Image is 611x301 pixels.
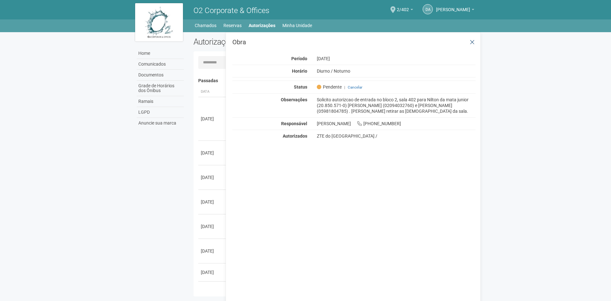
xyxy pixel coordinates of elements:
[193,6,269,15] span: O2 Corporate & Offices
[397,1,409,12] span: 2/402
[223,21,242,30] a: Reservas
[312,68,481,74] div: Diurno / Noturno
[198,87,227,97] th: Data
[137,118,184,128] a: Anuncie sua marca
[137,107,184,118] a: LGPD
[137,96,184,107] a: Ramais
[283,133,307,139] strong: Autorizados
[201,223,224,230] div: [DATE]
[198,78,471,83] h4: Passadas
[135,3,183,41] img: logo.jpg
[397,8,413,13] a: 2/402
[232,39,476,45] h3: Obra
[193,37,330,47] h2: Autorizações
[201,248,224,254] div: [DATE]
[436,8,474,13] a: [PERSON_NAME]
[317,133,476,139] div: ZTE do [GEOGRAPHIC_DATA] /
[312,97,481,114] div: Solicito autorizcao de entrada no bloco 2, sala 402 para Nilton da mata junior (20.850.571-0) [PE...
[348,85,362,90] a: Cancelar
[292,68,307,74] strong: Horário
[317,84,342,90] span: Pendente
[137,81,184,96] a: Grade de Horários dos Ônibus
[312,121,481,126] div: [PERSON_NAME] [PHONE_NUMBER]
[249,21,275,30] a: Autorizações
[294,84,307,90] strong: Status
[436,1,470,12] span: Daniel Andres Soto Lozada
[282,21,312,30] a: Minha Unidade
[195,21,216,30] a: Chamados
[137,70,184,81] a: Documentos
[137,48,184,59] a: Home
[291,56,307,61] strong: Período
[281,97,307,102] strong: Observações
[201,199,224,205] div: [DATE]
[201,150,224,156] div: [DATE]
[423,4,433,14] a: DA
[137,59,184,70] a: Comunicados
[344,85,345,90] span: |
[201,269,224,276] div: [DATE]
[312,56,481,61] div: [DATE]
[281,121,307,126] strong: Responsável
[201,174,224,181] div: [DATE]
[201,116,224,122] div: [DATE]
